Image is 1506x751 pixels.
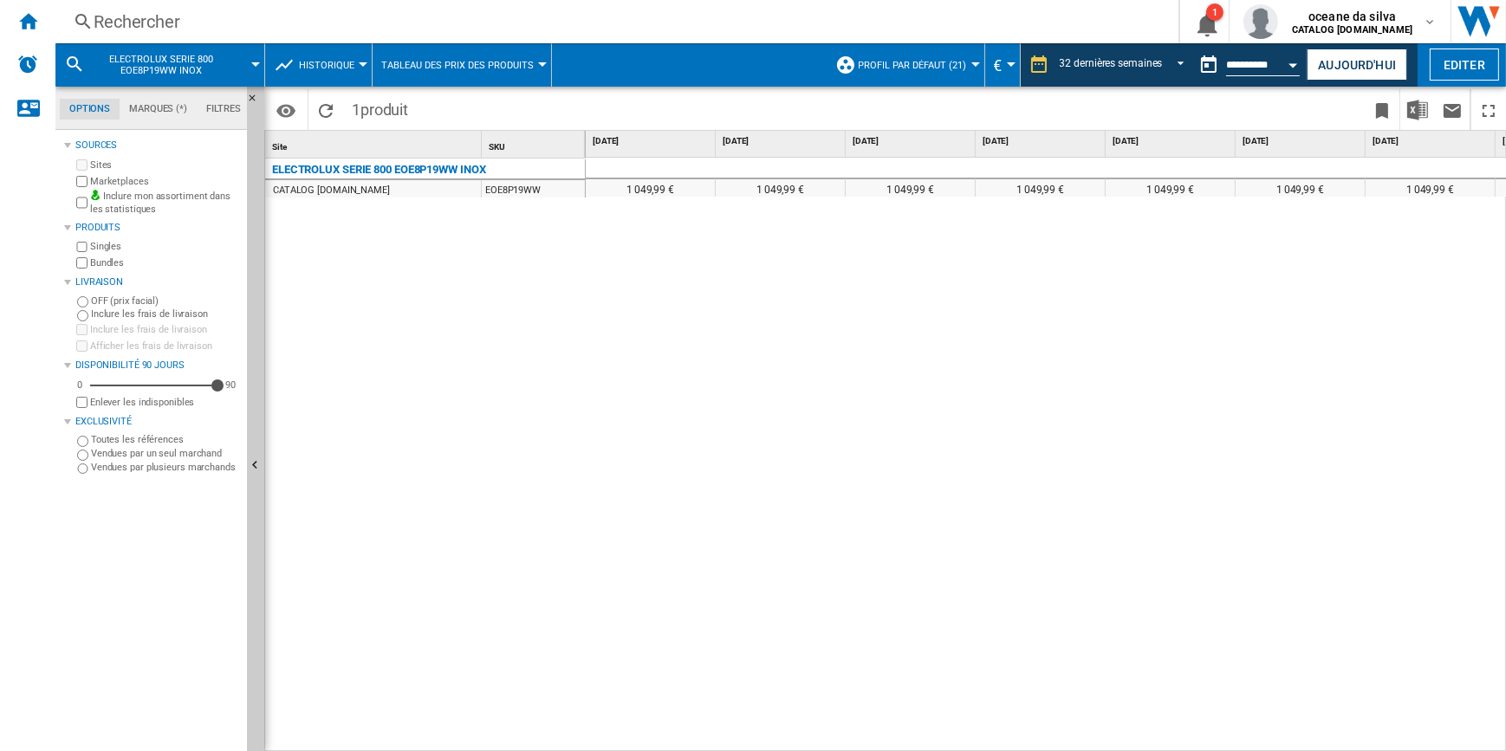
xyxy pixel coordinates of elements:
[1366,179,1495,197] div: 1 049,99 €
[76,192,88,214] input: Inclure mon assortiment dans les statistiques
[1239,131,1365,152] div: [DATE]
[90,190,101,200] img: mysite-bg-18x18.png
[994,56,1003,74] span: €
[979,131,1105,152] div: [DATE]
[272,142,287,152] span: Site
[274,43,363,87] div: Historique
[197,99,250,120] md-tab-item: Filtres
[94,10,1133,34] div: Rechercher
[76,340,88,352] input: Afficher les frais de livraison
[1400,89,1435,130] button: Télécharger au format Excel
[1369,131,1495,152] div: [DATE]
[360,100,408,119] span: produit
[269,94,303,126] button: Options
[90,256,240,269] label: Bundles
[1430,49,1499,81] button: Editer
[381,60,534,71] span: Tableau des prix des produits
[17,54,38,74] img: alerts-logo.svg
[221,379,240,392] div: 90
[983,135,1101,147] span: [DATE]
[90,190,240,217] label: Inclure mon assortiment dans les statistiques
[75,415,240,429] div: Exclusivité
[723,135,841,147] span: [DATE]
[90,396,240,409] label: Enlever les indisponibles
[482,180,585,197] div: EOE8P19WW
[77,296,88,308] input: OFF (prix facial)
[1109,131,1235,152] div: [DATE]
[90,377,217,394] md-slider: Disponibilité
[1365,89,1399,130] button: Créer un favoris
[77,463,88,475] input: Vendues par plusieurs marchands
[64,43,256,87] div: ELECTROLUX SERIE 800 EOE8P19WW INOX
[719,131,845,152] div: [DATE]
[1058,51,1192,80] md-select: REPORTS.WIZARD.STEPS.REPORT.STEPS.REPORT_OPTIONS.PERIOD: 32 dernières semaines
[76,397,88,408] input: Afficher les frais de livraison
[1191,48,1226,82] button: md-calendar
[716,179,845,197] div: 1 049,99 €
[1106,179,1235,197] div: 1 049,99 €
[1471,89,1506,130] button: Plein écran
[994,43,1011,87] button: €
[90,159,240,172] label: Sites
[853,135,971,147] span: [DATE]
[846,179,975,197] div: 1 049,99 €
[381,43,542,87] button: Tableau des prix des produits
[120,99,197,120] md-tab-item: Marques (*)
[77,436,88,447] input: Toutes les références
[1278,47,1309,78] button: Open calendar
[91,308,240,320] label: Inclure les frais de livraison
[76,324,88,335] input: Inclure les frais de livraison
[976,179,1105,197] div: 1 049,99 €
[835,43,976,87] div: Profil par défaut (21)
[77,310,88,321] input: Inclure les frais de livraison
[859,43,976,87] button: Profil par défaut (21)
[1191,43,1303,87] div: Ce rapport est basé sur une date antérieure à celle d'aujourd'hui.
[75,139,240,152] div: Sources
[76,257,88,269] input: Bundles
[586,179,715,197] div: 1 049,99 €
[73,379,87,392] div: 0
[1435,89,1470,130] button: Envoyer ce rapport par email
[75,221,240,235] div: Produits
[1292,24,1412,36] b: CATALOG [DOMAIN_NAME]
[92,43,249,87] button: ELECTROLUX SERIE 800 EOE8P19WW INOX
[343,89,417,126] span: 1
[1407,100,1428,120] img: excel-24x24.png
[1292,8,1412,25] span: oceane da silva
[90,323,240,336] label: Inclure les frais de livraison
[1243,4,1278,39] img: profile.jpg
[247,87,268,118] button: Masquer
[90,175,240,188] label: Marketplaces
[60,99,120,120] md-tab-item: Options
[76,176,88,187] input: Marketplaces
[269,131,481,158] div: Sort None
[75,359,240,372] div: Disponibilité 90 Jours
[272,159,486,180] div: ELECTROLUX SERIE 800 EOE8P19WW INOX
[269,131,481,158] div: Site Sort None
[77,450,88,461] input: Vendues par un seul marchand
[273,182,390,199] div: CATALOG [DOMAIN_NAME]
[308,89,343,130] button: Recharger
[76,242,88,253] input: Singles
[985,43,1021,87] md-menu: Currency
[849,131,975,152] div: [DATE]
[91,433,240,446] label: Toutes les références
[1113,135,1231,147] span: [DATE]
[1206,3,1224,21] div: 1
[1307,49,1407,81] button: Aujourd'hui
[485,131,585,158] div: Sort None
[1373,135,1491,147] span: [DATE]
[92,54,231,76] span: ELECTROLUX SERIE 800 EOE8P19WW INOX
[489,142,505,152] span: SKU
[485,131,585,158] div: SKU Sort None
[589,131,715,152] div: [DATE]
[1236,179,1365,197] div: 1 049,99 €
[1060,57,1163,69] div: 32 dernières semaines
[1243,135,1361,147] span: [DATE]
[90,340,240,353] label: Afficher les frais de livraison
[91,447,240,460] label: Vendues par un seul marchand
[91,461,240,474] label: Vendues par plusieurs marchands
[90,240,240,253] label: Singles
